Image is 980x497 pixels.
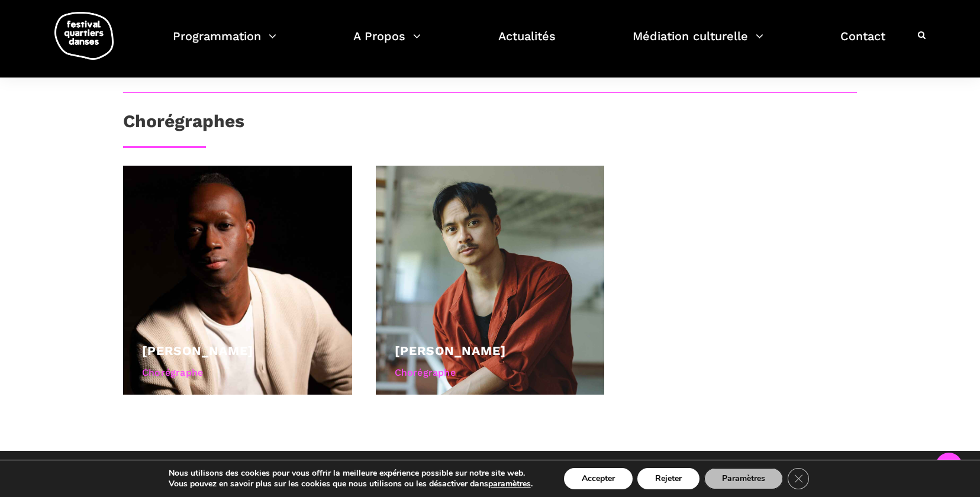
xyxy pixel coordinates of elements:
a: Médiation culturelle [633,26,763,61]
a: Contact [840,26,885,61]
p: Nous utilisons des cookies pour vous offrir la meilleure expérience possible sur notre site web. [169,468,533,479]
div: Chorégraphe [142,365,333,380]
button: Accepter [564,468,633,489]
a: [PERSON_NAME] [142,343,253,358]
div: Chorégraphe [395,365,586,380]
a: [PERSON_NAME] [395,343,506,358]
button: Paramètres [704,468,783,489]
button: Rejeter [637,468,699,489]
a: A Propos [353,26,421,61]
p: Vous pouvez en savoir plus sur les cookies que nous utilisons ou les désactiver dans . [169,479,533,489]
button: paramètres [488,479,531,489]
img: logo-fqd-med [54,12,114,60]
button: Close GDPR Cookie Banner [788,468,809,489]
a: Actualités [498,26,556,61]
a: Programmation [173,26,276,61]
h3: Chorégraphes [123,111,244,140]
